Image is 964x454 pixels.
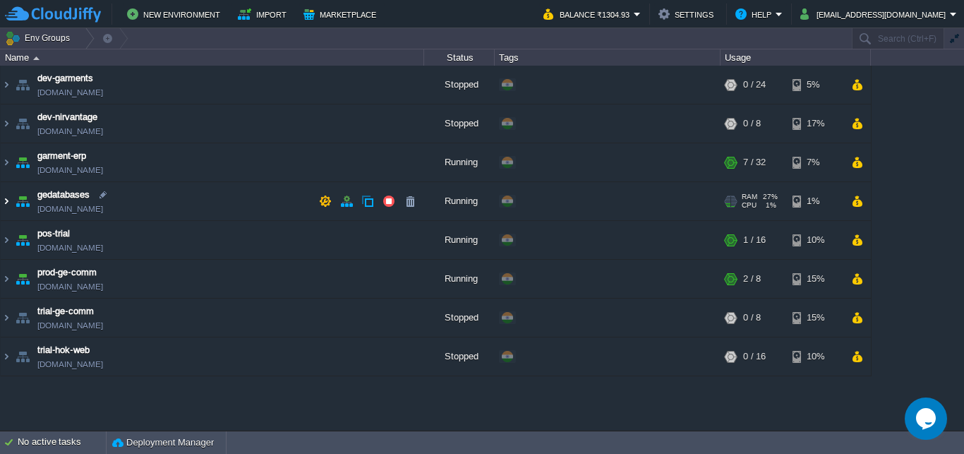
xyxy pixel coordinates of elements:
[793,221,838,259] div: 10%
[793,143,838,181] div: 7%
[37,304,94,318] a: trial-ge-comm
[424,66,495,104] div: Stopped
[742,193,757,201] span: RAM
[112,436,214,450] button: Deployment Manager
[424,260,495,298] div: Running
[5,6,101,23] img: CloudJiffy
[37,110,97,124] a: dev-nirvantage
[37,85,103,100] a: [DOMAIN_NAME]
[13,221,32,259] img: AMDAwAAAACH5BAEAAAAALAAAAAABAAEAAAICRAEAOw==
[424,299,495,337] div: Stopped
[37,163,103,177] a: [DOMAIN_NAME]
[742,201,757,210] span: CPU
[13,66,32,104] img: AMDAwAAAACH5BAEAAAAALAAAAAABAAEAAAICRAEAOw==
[1,182,12,220] img: AMDAwAAAACH5BAEAAAAALAAAAAABAAEAAAICRAEAOw==
[425,49,494,66] div: Status
[743,143,766,181] div: 7 / 32
[127,6,224,23] button: New Environment
[13,143,32,181] img: AMDAwAAAACH5BAEAAAAALAAAAAABAAEAAAICRAEAOw==
[793,104,838,143] div: 17%
[1,143,12,181] img: AMDAwAAAACH5BAEAAAAALAAAAAABAAEAAAICRAEAOw==
[424,104,495,143] div: Stopped
[763,193,778,201] span: 27%
[33,56,40,60] img: AMDAwAAAACH5BAEAAAAALAAAAAABAAEAAAICRAEAOw==
[13,337,32,376] img: AMDAwAAAACH5BAEAAAAALAAAAAABAAEAAAICRAEAOw==
[37,265,97,280] a: prod-ge-comm
[1,260,12,298] img: AMDAwAAAACH5BAEAAAAALAAAAAABAAEAAAICRAEAOw==
[735,6,776,23] button: Help
[762,201,776,210] span: 1%
[13,182,32,220] img: AMDAwAAAACH5BAEAAAAALAAAAAABAAEAAAICRAEAOw==
[721,49,870,66] div: Usage
[793,260,838,298] div: 15%
[37,188,90,202] a: gedatabases
[1,66,12,104] img: AMDAwAAAACH5BAEAAAAALAAAAAABAAEAAAICRAEAOw==
[5,28,75,48] button: Env Groups
[37,343,90,357] a: trial-hok-web
[743,66,766,104] div: 0 / 24
[743,104,761,143] div: 0 / 8
[13,299,32,337] img: AMDAwAAAACH5BAEAAAAALAAAAAABAAEAAAICRAEAOw==
[658,6,718,23] button: Settings
[800,6,950,23] button: [EMAIL_ADDRESS][DOMAIN_NAME]
[424,337,495,376] div: Stopped
[37,149,86,163] a: garment-erp
[238,6,291,23] button: Import
[13,104,32,143] img: AMDAwAAAACH5BAEAAAAALAAAAAABAAEAAAICRAEAOw==
[37,124,103,138] a: [DOMAIN_NAME]
[424,143,495,181] div: Running
[424,221,495,259] div: Running
[793,182,838,220] div: 1%
[37,280,103,294] a: [DOMAIN_NAME]
[1,49,423,66] div: Name
[37,227,70,241] a: pos-trial
[37,318,103,333] a: [DOMAIN_NAME]
[743,221,766,259] div: 1 / 16
[1,337,12,376] img: AMDAwAAAACH5BAEAAAAALAAAAAABAAEAAAICRAEAOw==
[37,357,103,371] a: [DOMAIN_NAME]
[793,66,838,104] div: 5%
[37,241,103,255] a: [DOMAIN_NAME]
[743,260,761,298] div: 2 / 8
[303,6,380,23] button: Marketplace
[37,71,93,85] a: dev-garments
[424,182,495,220] div: Running
[793,337,838,376] div: 10%
[543,6,634,23] button: Balance ₹1304.93
[1,221,12,259] img: AMDAwAAAACH5BAEAAAAALAAAAAABAAEAAAICRAEAOw==
[743,337,766,376] div: 0 / 16
[495,49,720,66] div: Tags
[13,260,32,298] img: AMDAwAAAACH5BAEAAAAALAAAAAABAAEAAAICRAEAOw==
[793,299,838,337] div: 15%
[743,299,761,337] div: 0 / 8
[18,431,106,454] div: No active tasks
[1,299,12,337] img: AMDAwAAAACH5BAEAAAAALAAAAAABAAEAAAICRAEAOw==
[1,104,12,143] img: AMDAwAAAACH5BAEAAAAALAAAAAABAAEAAAICRAEAOw==
[37,202,103,216] span: [DOMAIN_NAME]
[905,398,950,440] iframe: chat widget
